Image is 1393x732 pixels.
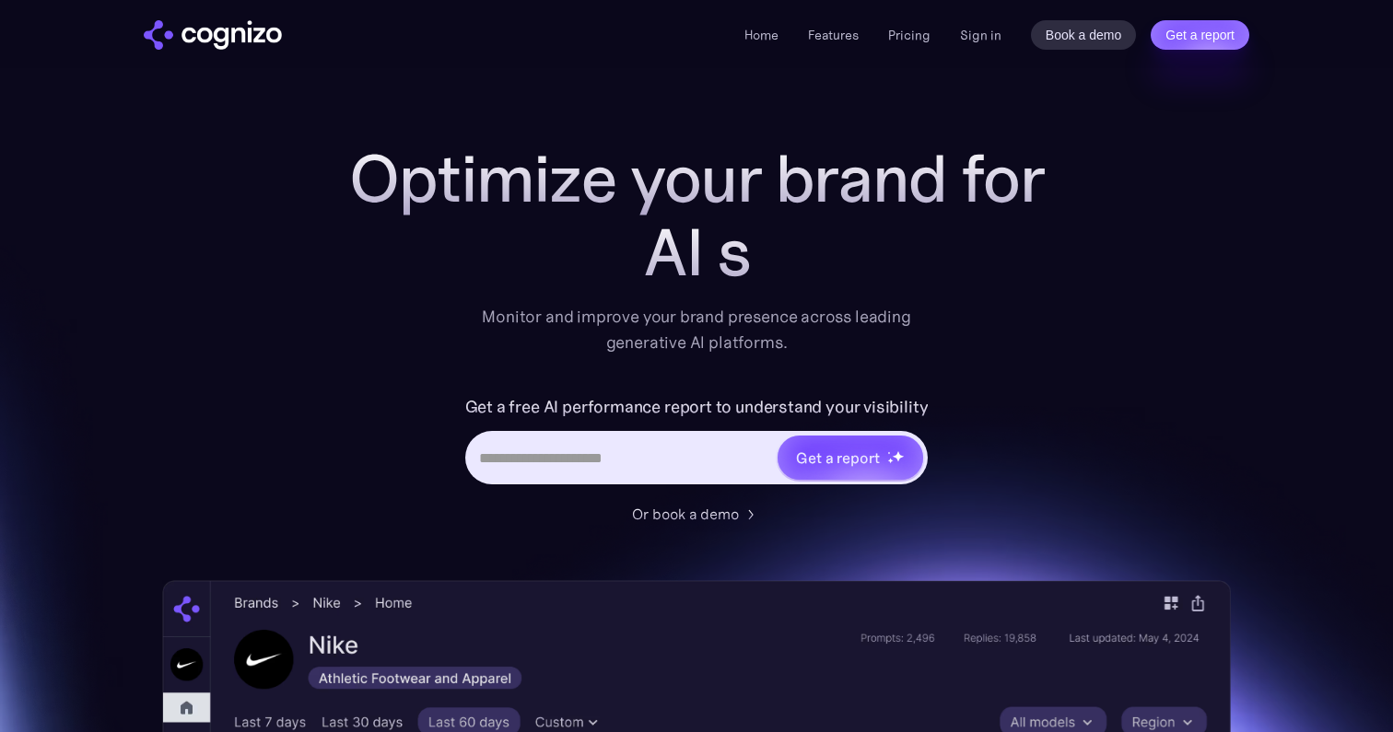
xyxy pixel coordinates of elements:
[632,503,739,525] div: Or book a demo
[887,458,894,464] img: star
[808,27,859,43] a: Features
[1151,20,1249,50] a: Get a report
[776,434,925,482] a: Get a reportstarstarstar
[1031,20,1137,50] a: Book a demo
[888,27,931,43] a: Pricing
[328,215,1065,289] div: AI s
[144,20,282,50] img: cognizo logo
[470,304,923,355] div: Monitor and improve your brand presence across leading generative AI platforms.
[796,447,879,469] div: Get a report
[887,451,890,454] img: star
[465,392,929,494] form: Hero URL Input Form
[960,24,1001,46] a: Sign in
[328,142,1065,215] h1: Optimize your brand for
[632,503,761,525] a: Or book a demo
[744,27,778,43] a: Home
[144,20,282,50] a: home
[892,450,904,462] img: star
[465,392,929,422] label: Get a free AI performance report to understand your visibility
